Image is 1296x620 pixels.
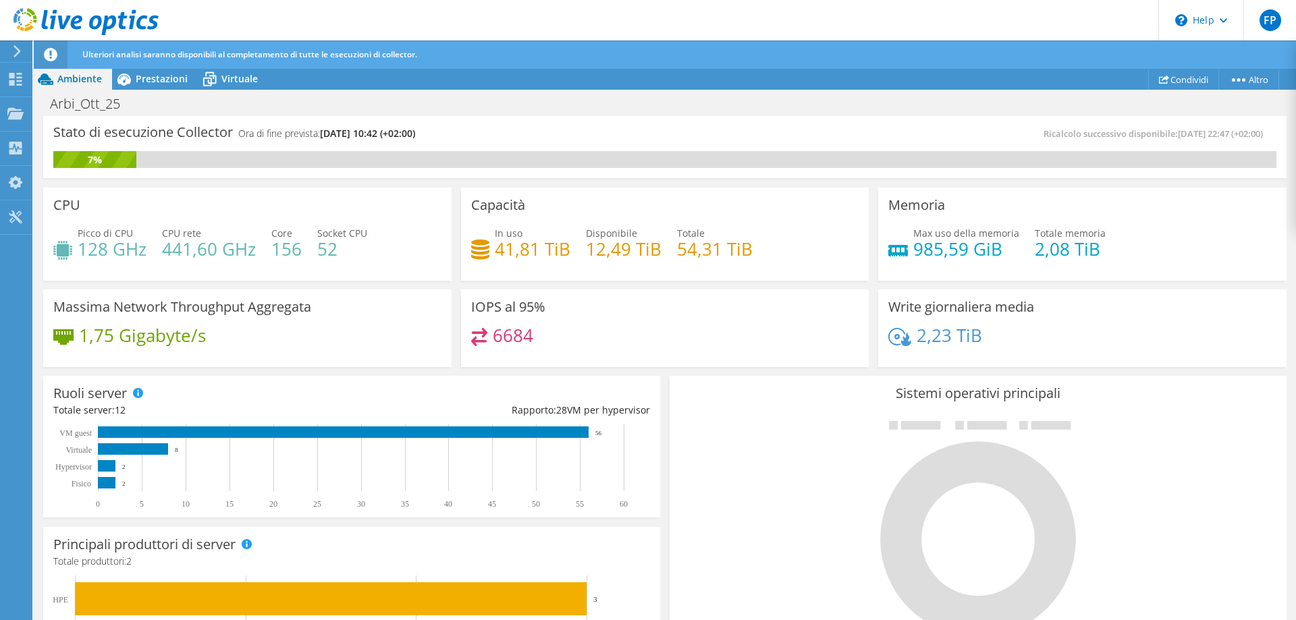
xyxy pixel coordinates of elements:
[1035,227,1106,239] span: Totale memoria
[317,227,367,239] span: Socket CPU
[495,242,570,256] h4: 41,81 TiB
[122,480,126,487] text: 2
[82,49,417,60] span: Ulteriori analisi saranno disponibili al completamento di tutte le esecuzioni di collector.
[1218,69,1279,90] a: Altro
[78,227,133,239] span: Picco di CPU
[53,386,127,401] h3: Ruoli server
[913,242,1019,256] h4: 985,59 GiB
[401,499,409,509] text: 35
[620,499,628,509] text: 60
[1035,242,1106,256] h4: 2,08 TiB
[1178,128,1263,140] span: [DATE] 22:47 (+02:00)
[357,499,365,509] text: 30
[1175,14,1187,26] svg: \n
[471,300,545,314] h3: IOPS al 95%
[352,403,650,418] div: Rapporto: VM per hypervisor
[126,555,132,567] span: 2
[55,462,92,472] text: Hypervisor
[175,447,178,453] text: 8
[271,242,302,256] h4: 156
[677,242,753,256] h4: 54,31 TiB
[888,300,1034,314] h3: Write giornaliera media
[595,430,602,436] text: 56
[471,198,525,213] h3: Capacità
[1260,9,1281,31] span: FP
[59,428,92,438] text: VM guest
[913,227,1019,239] span: Max uso della memoria
[44,96,141,111] h1: Arbi_Ott_25
[225,499,234,509] text: 15
[136,72,188,85] span: Prestazioni
[140,499,144,509] text: 5
[917,328,982,343] h4: 2,23 TiB
[586,242,661,256] h4: 12,49 TiB
[313,499,321,509] text: 25
[586,227,637,239] span: Disponibile
[162,242,256,256] h4: 441,60 GHz
[495,227,522,239] span: In uso
[1148,69,1219,90] a: Condividi
[556,403,567,416] span: 28
[53,554,650,569] h4: Totale produttori:
[593,595,597,603] text: 3
[269,499,277,509] text: 20
[162,227,201,239] span: CPU rete
[96,499,100,509] text: 0
[53,152,136,167] div: 7%
[53,403,352,418] div: Totale server:
[576,499,584,509] text: 55
[317,242,367,256] h4: 52
[72,479,91,488] text: Fisico
[78,242,146,256] h4: 128 GHz
[532,499,540,509] text: 50
[57,72,102,85] span: Ambiente
[53,537,236,552] h3: Principali produttori di server
[320,127,415,140] span: [DATE] 10:42 (+02:00)
[221,72,258,85] span: Virtuale
[79,328,206,343] h4: 1,75 Gigabyte/s
[1044,128,1270,140] span: Ricalcolo successivo disponibile:
[488,499,496,509] text: 45
[122,463,126,470] text: 2
[271,227,292,239] span: Core
[53,595,68,604] text: HPE
[680,386,1276,401] h3: Sistemi operativi principali
[182,499,190,509] text: 10
[888,198,945,213] h3: Memoria
[53,198,80,213] h3: CPU
[53,300,311,314] h3: Massima Network Throughput Aggregata
[444,499,452,509] text: 40
[65,445,92,455] text: Virtuale
[238,126,415,141] h4: Ora di fine prevista:
[115,403,126,416] span: 12
[493,328,533,343] h4: 6684
[677,227,705,239] span: Totale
